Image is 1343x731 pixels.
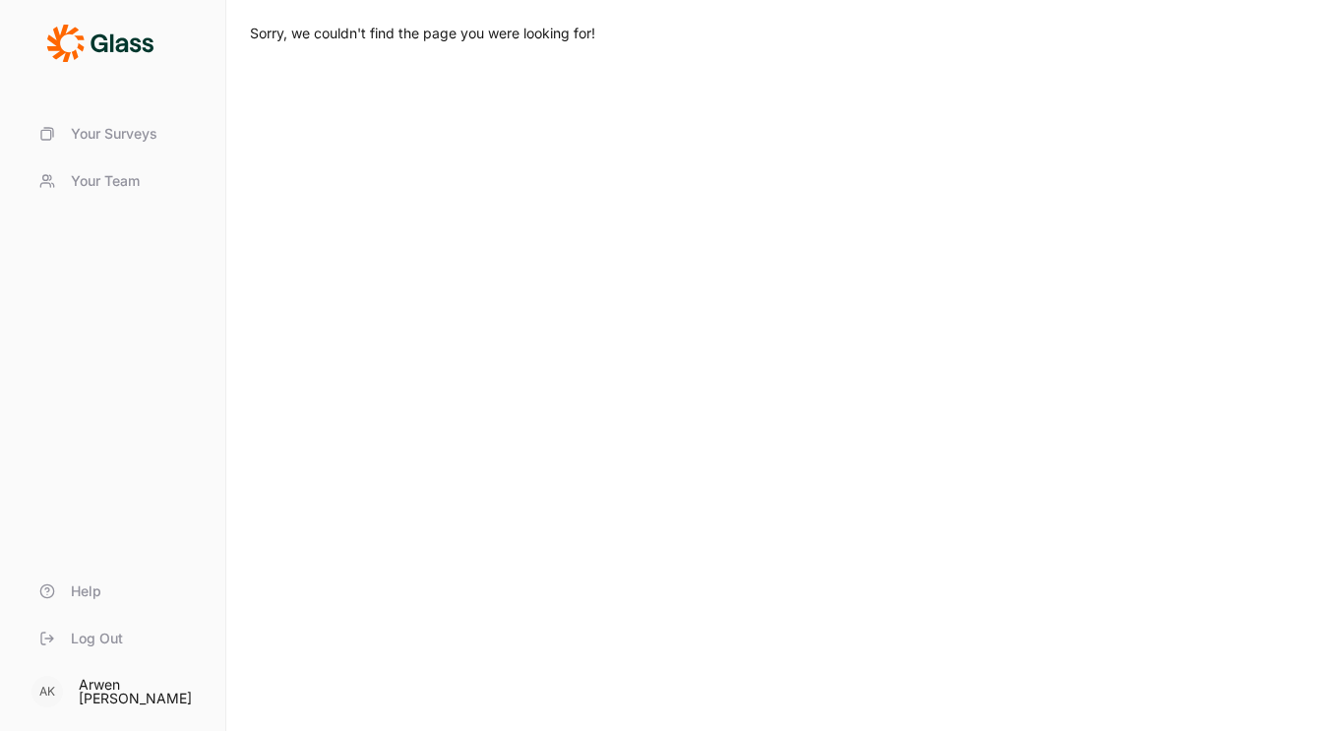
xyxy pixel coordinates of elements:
[71,124,157,144] span: Your Surveys
[71,581,101,601] span: Help
[79,678,202,705] div: Arwen [PERSON_NAME]
[71,171,140,191] span: Your Team
[31,676,63,707] div: AK
[250,24,1319,43] p: Sorry, we couldn't find the page you were looking for!
[71,629,123,648] span: Log Out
